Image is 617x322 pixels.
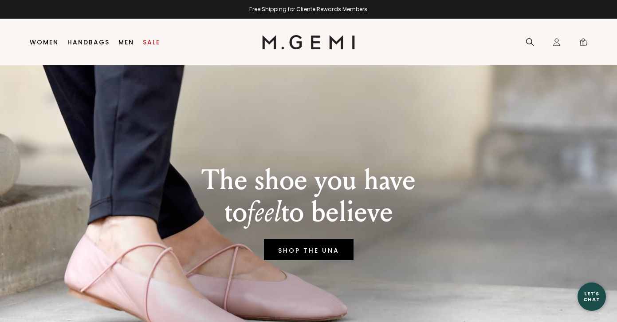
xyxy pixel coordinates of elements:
a: Sale [143,39,160,46]
em: feel [247,195,281,229]
a: Handbags [67,39,110,46]
p: to to believe [201,196,416,228]
img: M.Gemi [262,35,355,49]
a: Men [118,39,134,46]
p: The shoe you have [201,164,416,196]
span: 0 [579,40,588,48]
a: Women [30,39,59,46]
div: Let's Chat [578,291,606,302]
a: SHOP THE UNA [264,239,354,260]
